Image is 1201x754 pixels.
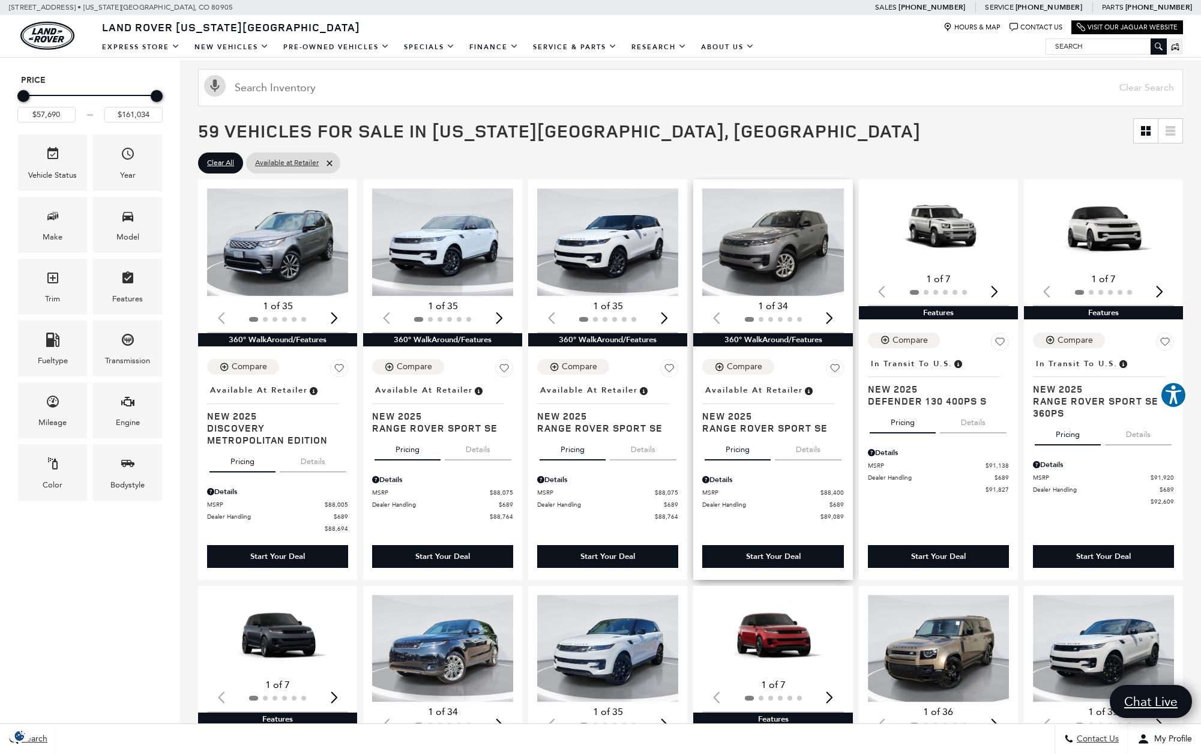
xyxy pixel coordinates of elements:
div: Next slide [491,711,507,737]
span: Transmission [121,330,135,354]
div: Features [198,713,357,726]
a: land-rover [20,22,74,50]
button: Save Vehicle [660,359,678,382]
span: New 2025 [868,383,1000,395]
div: 1 of 35 [372,300,513,313]
a: [PHONE_NUMBER] [898,2,965,12]
button: Compare Vehicle [537,359,609,375]
div: VehicleVehicle Status [18,134,87,190]
a: Available at RetailerNew 2025Range Rover Sport SE [372,382,513,433]
div: BodystyleBodystyle [93,444,162,500]
div: 360° WalkAround/Features [693,333,852,346]
nav: Main Navigation [95,37,762,58]
span: $91,827 [986,485,1009,494]
span: Dealer Handling [207,512,334,521]
span: Chat Live [1118,693,1184,710]
div: 1 of 34 [372,705,513,719]
span: Available at Retailer [210,384,308,397]
img: Opt-Out Icon [6,729,34,742]
div: 1 of 35 [1033,705,1174,719]
span: Dealer Handling [702,500,829,509]
div: 1 of 35 [537,705,678,719]
div: FeaturesFeatures [93,259,162,315]
span: Dealer Handling [372,500,499,509]
span: Trim [46,268,60,292]
div: Maximum Price [151,90,163,102]
div: 1 / 2 [207,188,350,296]
a: MSRP $88,005 [207,500,348,509]
span: New 2025 [537,410,669,422]
a: $88,764 [372,512,513,521]
input: Minimum [17,107,76,122]
div: Features [859,306,1018,319]
div: Compare [892,335,928,346]
span: $88,005 [325,500,348,509]
input: Search [1046,39,1166,53]
span: $689 [1160,485,1174,494]
span: In Transit to U.S. [1036,357,1118,370]
div: FueltypeFueltype [18,321,87,376]
div: 1 / 2 [537,188,680,296]
a: In Transit to U.S.New 2025Defender 130 400PS S [868,355,1009,407]
div: ColorColor [18,444,87,500]
span: $91,920 [1151,473,1174,482]
span: Vehicle has shipped from factory of origin. Estimated time of delivery to Retailer is on average ... [1118,357,1128,370]
input: Maximum [104,107,163,122]
div: Year [120,169,136,182]
section: Click to Open Cookie Consent Modal [6,729,34,742]
span: New 2025 [207,410,339,422]
div: Start Your Deal [868,545,1009,568]
span: $88,075 [490,488,513,497]
span: Range Rover Sport SE [537,422,669,434]
h5: Price [21,75,159,86]
div: 1 of 36 [868,705,1009,719]
a: [PHONE_NUMBER] [1016,2,1082,12]
a: MSRP $88,075 [372,488,513,497]
span: MSRP [1033,473,1151,482]
a: Available at RetailerNew 2025Range Rover Sport SE [537,382,678,433]
div: Price [17,86,163,122]
a: Dealer Handling $689 [702,500,843,509]
span: $689 [664,500,678,509]
a: MSRP $91,138 [868,461,1009,470]
span: Engine [121,391,135,416]
img: 2025 LAND ROVER Range Rover Sport SE 1 [1033,595,1176,702]
img: 2025 LAND ROVER Discovery Metropolitan Edition 1 [207,188,350,296]
button: details tab [940,407,1007,433]
span: Vehicle has shipped from factory of origin. Estimated time of delivery to Retailer is on average ... [953,357,963,370]
div: Start Your Deal [580,551,635,562]
aside: Accessibility Help Desk [1160,382,1187,411]
span: Dealer Handling [1033,485,1160,494]
div: MileageMileage [18,382,87,438]
a: Specials [397,37,462,58]
span: Features [121,268,135,292]
a: EXPRESS STORE [95,37,187,58]
span: Clear All [207,155,234,170]
div: Next slide [656,305,672,331]
div: EngineEngine [93,382,162,438]
button: pricing tab [1035,419,1101,445]
div: MakeMake [18,197,87,253]
a: [STREET_ADDRESS] • [US_STATE][GEOGRAPHIC_DATA], CO 80905 [9,3,233,11]
div: Next slide [987,711,1003,737]
span: Model [121,206,135,231]
div: Compare [727,361,762,372]
span: Parts [1102,3,1124,11]
span: $88,764 [655,512,678,521]
div: 1 / 2 [702,188,845,296]
div: Pricing Details - Range Rover Sport SE [702,474,843,485]
div: Compare [397,361,432,372]
div: 1 / 2 [372,595,515,702]
div: Next slide [491,305,507,331]
a: Research [624,37,694,58]
div: Pricing Details - Range Rover Sport SE 360PS [1033,459,1174,470]
div: Start Your Deal [702,545,843,568]
span: Dealer Handling [537,500,664,509]
span: New 2025 [1033,383,1165,395]
div: Transmission [105,354,150,367]
span: Range Rover Sport SE [702,422,834,434]
span: Land Rover [US_STATE][GEOGRAPHIC_DATA] [102,20,360,34]
div: 1 of 7 [1033,273,1174,286]
span: Contact Us [1074,734,1119,744]
img: 2025 LAND ROVER Range Rover Sport SE 1 [372,595,515,702]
